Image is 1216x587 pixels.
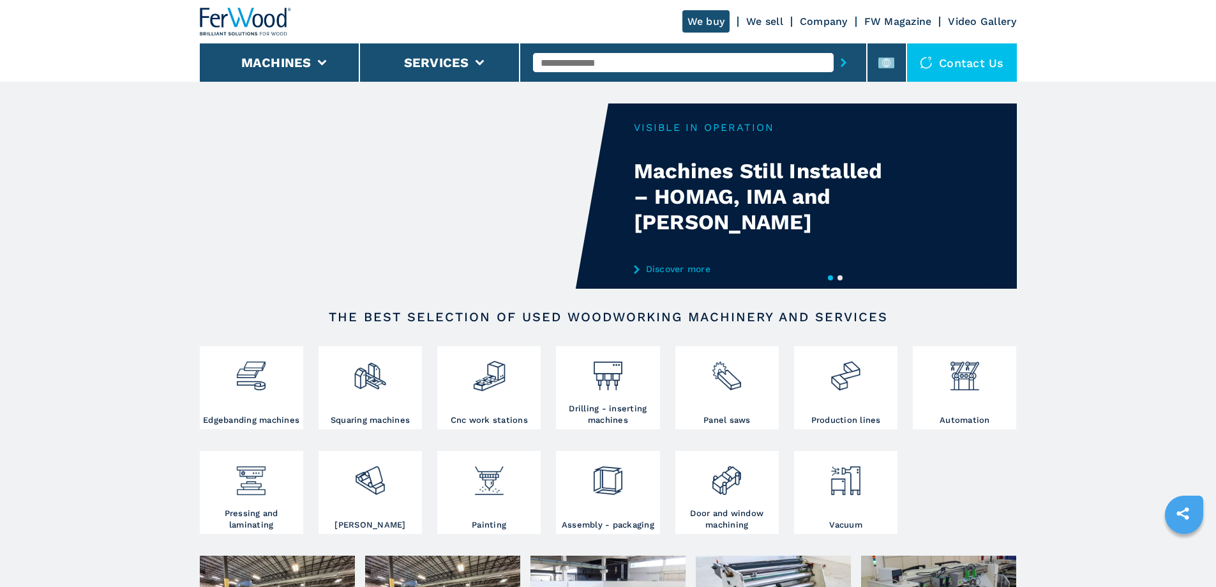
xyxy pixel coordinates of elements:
[837,275,843,280] button: 2
[710,454,744,498] img: lavorazione_porte_finestre_2.png
[800,15,848,27] a: Company
[437,346,541,429] a: Cnc work stations
[746,15,783,27] a: We sell
[829,454,862,498] img: aspirazione_1.png
[864,15,932,27] a: FW Magazine
[1167,498,1199,530] a: sharethis
[907,43,1017,82] div: Contact us
[829,349,862,393] img: linee_di_produzione_2.png
[203,415,299,426] h3: Edgebanding machines
[829,519,862,531] h3: Vacuum
[703,415,751,426] h3: Panel saws
[319,346,422,429] a: Squaring machines
[200,103,608,289] video: Your browser does not support the video tag.
[828,275,833,280] button: 1
[334,519,405,531] h3: [PERSON_NAME]
[948,349,982,393] img: automazione.png
[331,415,410,426] h3: Squaring machines
[234,454,268,498] img: pressa-strettoia.png
[675,451,779,534] a: Door and window machining
[675,346,779,429] a: Panel saws
[920,56,933,69] img: Contact us
[679,508,776,531] h3: Door and window machining
[404,55,469,70] button: Services
[710,349,744,393] img: sezionatrici_2.png
[634,264,884,274] a: Discover more
[591,349,625,393] img: foratrici_inseritrici_2.png
[200,346,303,429] a: Edgebanding machines
[556,451,659,534] a: Assembly - packaging
[353,454,387,498] img: levigatrici_2.png
[913,346,1016,429] a: Automation
[559,403,656,426] h3: Drilling - inserting machines
[834,48,853,77] button: submit-button
[451,415,528,426] h3: Cnc work stations
[472,349,506,393] img: centro_di_lavoro_cnc_2.png
[811,415,881,426] h3: Production lines
[200,8,292,36] img: Ferwood
[241,309,976,324] h2: The best selection of used woodworking machinery and services
[241,55,312,70] button: Machines
[556,346,659,429] a: Drilling - inserting machines
[319,451,422,534] a: [PERSON_NAME]
[234,349,268,393] img: bordatrici_1.png
[472,454,506,498] img: verniciatura_1.png
[794,346,897,429] a: Production lines
[591,454,625,498] img: montaggio_imballaggio_2.png
[940,415,990,426] h3: Automation
[200,451,303,534] a: Pressing and laminating
[682,10,730,33] a: We buy
[562,519,654,531] h3: Assembly - packaging
[472,519,506,531] h3: Painting
[203,508,300,531] h3: Pressing and laminating
[437,451,541,534] a: Painting
[353,349,387,393] img: squadratrici_2.png
[948,15,1016,27] a: Video Gallery
[1162,530,1206,577] iframe: Chat
[794,451,897,534] a: Vacuum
